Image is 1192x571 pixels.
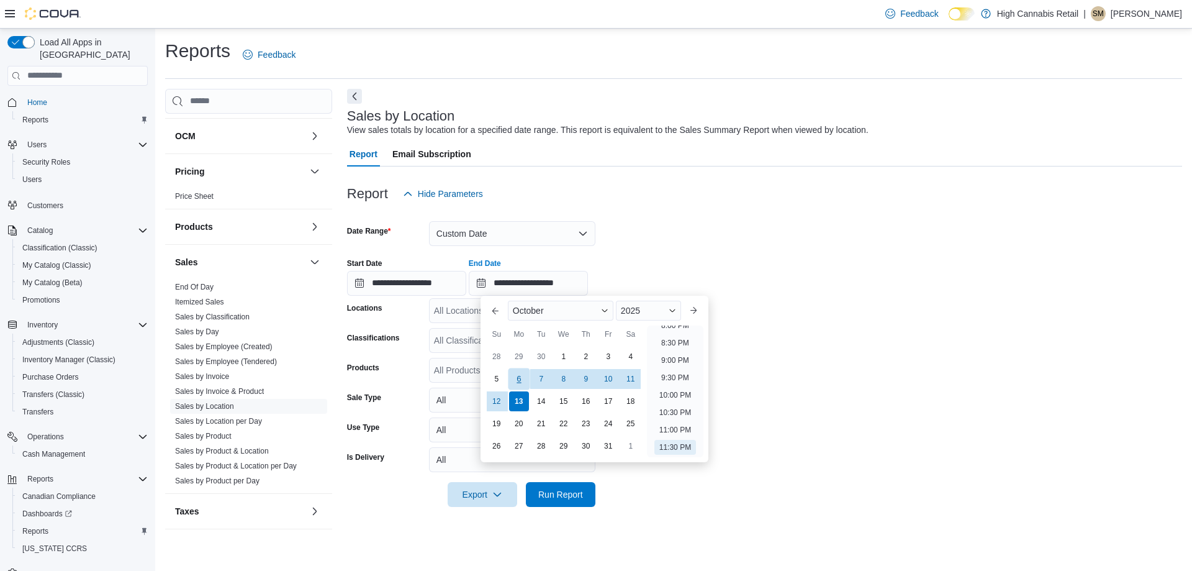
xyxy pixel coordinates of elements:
a: Sales by Classification [175,313,250,321]
button: Classification (Classic) [12,239,153,257]
a: Adjustments (Classic) [17,335,99,350]
div: day-5 [487,369,507,389]
label: Sale Type [347,393,381,403]
span: Itemized Sales [175,297,224,307]
label: Use Type [347,423,379,432]
span: Sales by Location per Day [175,416,262,426]
span: Reports [22,526,48,536]
span: Adjustments (Classic) [17,335,148,350]
div: Fr [598,324,618,344]
div: day-4 [621,347,641,367]
button: All [429,388,595,413]
h3: Sales by Location [347,109,455,124]
button: Home [2,93,153,111]
a: Feedback [880,1,943,26]
span: Reports [22,472,148,486]
a: Promotions [17,293,65,308]
button: Transfers (Classic) [12,386,153,403]
p: High Cannabis Retail [997,6,1079,21]
button: Operations [22,429,69,444]
div: day-1 [621,436,641,456]
span: Sales by Day [175,327,219,337]
span: Canadian Compliance [17,489,148,504]
button: Transfers [12,403,153,421]
div: day-25 [621,414,641,434]
span: Customers [22,197,148,212]
a: Feedback [238,42,300,67]
li: 8:00 PM [656,318,694,333]
label: Products [347,363,379,373]
span: Catalog [27,226,53,235]
label: Is Delivery [347,452,384,462]
span: My Catalog (Classic) [22,260,91,270]
span: Hide Parameters [418,188,483,200]
div: day-29 [509,347,529,367]
button: Purchase Orders [12,368,153,386]
span: Home [22,94,148,110]
div: Button. Open the year selector. 2025 is currently selected. [616,301,681,321]
span: Sales by Classification [175,312,250,322]
label: Locations [347,303,382,313]
span: Washington CCRS [17,541,148,556]
div: day-3 [598,347,618,367]
button: Next month [684,301,703,321]
a: Itemized Sales [175,298,224,306]
button: My Catalog (Beta) [12,274,153,291]
span: Sales by Employee (Tendered) [175,357,277,367]
a: Home [22,95,52,110]
button: Reports [2,470,153,488]
button: Pricing [307,164,322,179]
span: Sales by Location [175,401,234,411]
div: View sales totals by location for a specified date range. This report is equivalent to the Sales ... [347,124,869,137]
li: 10:30 PM [654,405,696,420]
div: We [554,324,574,344]
span: Sales by Invoice & Product [175,386,264,396]
a: Classification (Classic) [17,240,102,255]
span: Adjustments (Classic) [22,337,94,347]
div: day-11 [621,369,641,389]
span: 2025 [621,306,640,316]
button: Security Roles [12,153,153,171]
span: Operations [27,432,64,442]
span: Dashboards [17,506,148,521]
span: Security Roles [22,157,70,167]
span: Load All Apps in [GEOGRAPHIC_DATA] [35,36,148,61]
span: Users [17,172,148,187]
li: 10:00 PM [654,388,696,403]
button: Inventory Manager (Classic) [12,351,153,368]
span: Security Roles [17,155,148,170]
a: Sales by Product per Day [175,477,260,485]
div: day-30 [531,347,551,367]
button: Canadian Compliance [12,488,153,505]
button: Users [2,136,153,153]
button: Reports [22,472,58,486]
div: day-26 [487,436,507,456]
span: Reports [17,112,148,127]
button: All [429,447,595,472]
img: Cova [25,7,81,20]
li: 9:30 PM [656,370,694,385]
p: | [1083,6,1086,21]
a: Sales by Day [175,327,219,336]
div: Stacey Marsolais [1091,6,1106,21]
a: Dashboards [17,506,77,521]
a: Sales by Product & Location [175,447,269,455]
div: day-7 [531,369,551,389]
div: Pricing [165,189,332,209]
span: Sales by Product & Location [175,446,269,456]
span: Inventory Manager (Classic) [17,352,148,367]
a: Sales by Employee (Tendered) [175,357,277,366]
button: All [429,418,595,442]
span: October [513,306,544,316]
span: Sales by Employee (Created) [175,342,273,352]
div: day-29 [554,436,574,456]
button: Sales [175,256,305,268]
a: Sales by Employee (Created) [175,342,273,351]
a: Inventory Manager (Classic) [17,352,120,367]
button: Taxes [307,504,322,519]
button: Run Report [526,482,595,507]
button: Products [307,219,322,234]
span: Sales by Invoice [175,372,229,381]
span: Users [27,140,47,150]
a: Purchase Orders [17,370,84,385]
